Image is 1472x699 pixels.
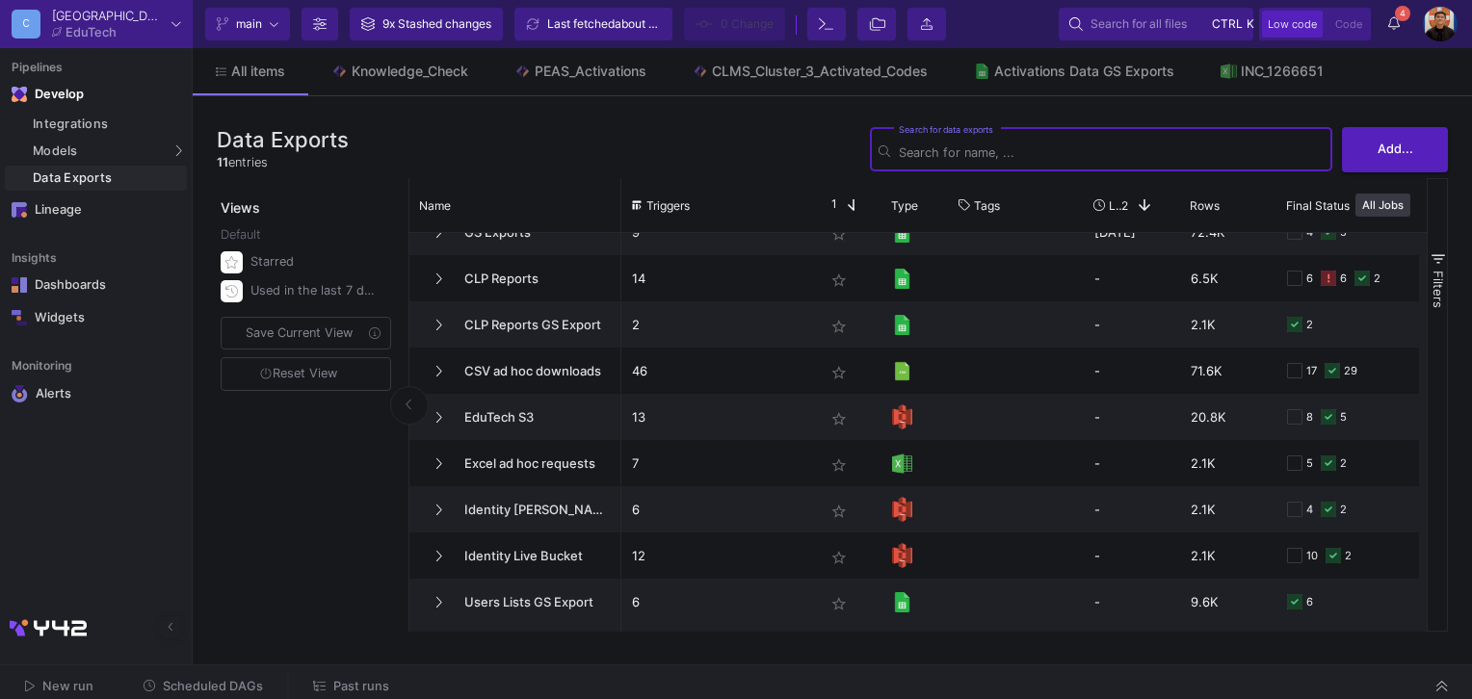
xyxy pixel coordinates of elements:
[632,256,803,301] p: 14
[419,198,451,213] span: Name
[1190,198,1220,213] span: Rows
[331,64,348,80] img: Tab icon
[5,377,187,410] a: Navigation iconAlerts
[333,679,389,693] span: Past runs
[828,269,851,292] mat-icon: star_border
[1180,255,1276,301] div: 6.5K
[1084,579,1180,625] div: -
[1378,142,1413,156] span: Add...
[260,366,337,380] span: Reset View
[1306,580,1313,625] div: 6
[1084,532,1180,579] div: -
[1180,394,1276,440] div: 20.8K
[1221,64,1237,80] img: Tab icon
[1084,348,1180,394] div: -
[1377,8,1411,40] button: 4
[217,155,228,169] span: 11
[12,202,27,218] img: Navigation icon
[409,440,621,486] div: Press SPACE to select this row.
[1340,441,1347,486] div: 2
[205,8,290,40] button: main
[1431,271,1446,308] span: Filters
[1340,256,1347,301] div: 6
[35,277,160,293] div: Dashboards
[1344,349,1357,394] div: 29
[693,64,709,80] img: Tab icon
[217,276,395,305] button: Used in the last 7 days
[547,10,663,39] div: Last fetched
[1345,533,1352,579] div: 2
[892,315,912,335] img: [Legacy] Google Sheets
[33,170,182,186] div: Data Exports
[1340,395,1347,440] div: 5
[535,64,646,79] div: PEAS_Activations
[1335,17,1362,31] span: Code
[1262,11,1323,38] button: Low code
[163,679,263,693] span: Scheduled DAGs
[828,407,851,430] mat-icon: star_border
[892,453,912,474] img: [Legacy] Excel
[217,153,349,171] div: entries
[828,361,851,384] mat-icon: star_border
[236,10,262,39] span: main
[1109,198,1121,213] span: Last Used
[828,546,851,569] mat-icon: star_border
[828,592,851,615] mat-icon: star_border
[892,269,912,289] img: [Legacy] Google Sheets
[1180,532,1276,579] div: 2.1K
[5,302,187,333] a: Navigation iconWidgets
[1180,301,1276,348] div: 2.1K
[1342,127,1448,172] button: Add...
[632,210,803,255] p: 9
[1180,579,1276,625] div: 9.6K
[352,64,468,79] div: Knowledge_Check
[217,178,399,218] div: Views
[1355,194,1410,217] button: All Jobs
[646,198,690,213] span: Triggers
[892,543,912,567] img: Amazon S3
[246,325,353,340] span: Save Current View
[409,486,621,532] div: Press SPACE to select this row.
[453,349,611,394] span: CSV ad hoc downloads
[12,385,28,402] img: Navigation icon
[12,277,27,293] img: Navigation icon
[892,361,912,381] img: [Legacy] CSV
[5,270,187,300] a: Navigation iconDashboards
[1268,17,1317,31] span: Low code
[632,441,803,486] p: 7
[453,256,611,301] span: CLP Reports
[409,532,621,579] div: Press SPACE to select this row.
[828,453,851,477] mat-icon: star_border
[1084,255,1180,301] div: -
[1180,440,1276,486] div: 2.1K
[350,8,503,40] button: 9x Stashed changes
[1059,8,1253,40] button: Search for all filesctrlk
[52,10,164,22] div: [GEOGRAPHIC_DATA]
[632,487,803,532] p: 6
[12,87,27,102] img: Navigation icon
[974,198,1000,213] span: Tags
[1306,302,1313,348] div: 2
[1340,487,1347,532] div: 2
[632,580,803,625] p: 6
[1212,13,1243,36] span: ctrl
[409,394,621,440] div: Press SPACE to select this row.
[1180,348,1276,394] div: 71.6K
[409,348,621,394] div: Press SPACE to select this row.
[12,10,40,39] div: C
[453,210,611,255] span: GS Exports
[892,404,912,428] img: Amazon S3
[1306,256,1313,301] div: 6
[1306,395,1313,440] div: 8
[250,276,380,305] div: Used in the last 7 days
[453,580,611,625] span: Users Lists GS Export
[1306,349,1317,394] div: 17
[409,301,621,348] div: Press SPACE to select this row.
[12,310,27,325] img: Navigation icon
[1374,256,1380,301] div: 2
[1241,64,1324,79] div: INC_1266651
[221,317,391,349] button: Save Current View
[1084,394,1180,440] div: -
[899,145,1324,160] input: Search for name, ...
[453,487,611,532] span: Identity [PERSON_NAME]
